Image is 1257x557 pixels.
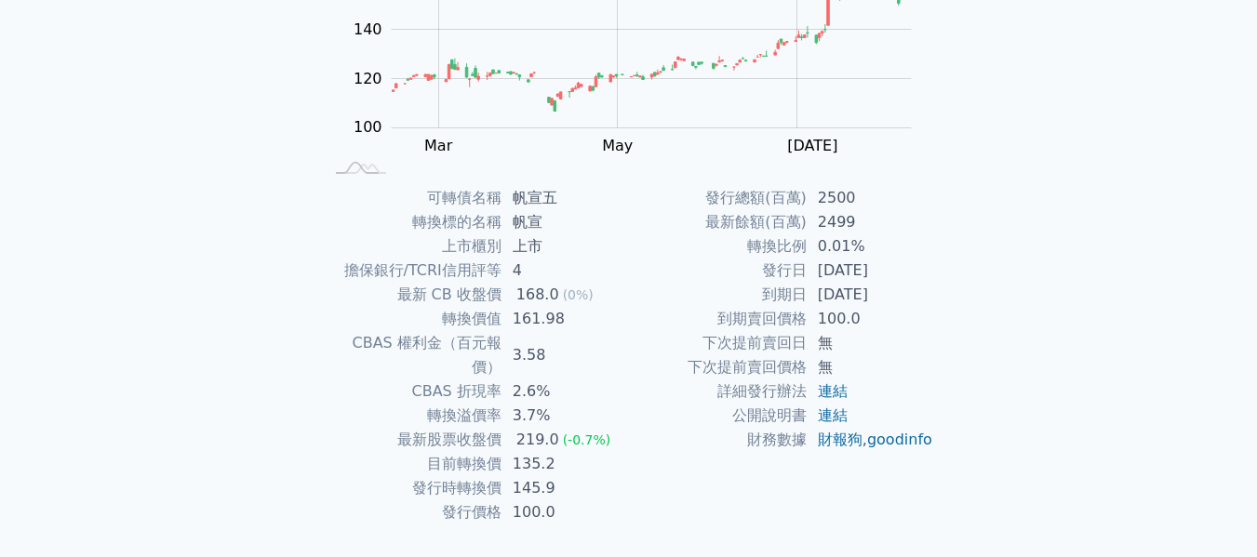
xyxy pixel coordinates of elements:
td: 3.58 [501,331,629,379]
td: 2500 [807,186,934,210]
td: 下次提前賣回價格 [629,355,807,379]
td: 到期日 [629,283,807,307]
div: 聊天小工具 [1164,468,1257,557]
a: 連結 [818,382,848,400]
td: 帆宣五 [501,186,629,210]
td: 轉換價值 [324,307,501,331]
td: 可轉債名稱 [324,186,501,210]
tspan: May [602,137,633,154]
a: 財報狗 [818,431,863,448]
td: 上市 [501,234,629,259]
iframe: Chat Widget [1164,468,1257,557]
td: [DATE] [807,283,934,307]
td: 詳細發行辦法 [629,379,807,404]
tspan: [DATE] [787,137,837,154]
td: 100.0 [807,307,934,331]
tspan: 120 [354,70,382,87]
a: 連結 [818,406,848,424]
td: 發行日 [629,259,807,283]
td: 135.2 [501,452,629,476]
td: 無 [807,331,934,355]
td: 轉換標的名稱 [324,210,501,234]
td: CBAS 權利金（百元報價） [324,331,501,379]
div: 219.0 [513,428,563,452]
td: 發行時轉換價 [324,476,501,500]
td: 4 [501,259,629,283]
tspan: 140 [354,20,382,38]
td: 到期賣回價格 [629,307,807,331]
td: , [807,428,934,452]
tspan: 100 [354,118,382,136]
td: 轉換比例 [629,234,807,259]
span: (0%) [563,287,594,302]
td: 最新餘額(百萬) [629,210,807,234]
td: 公開說明書 [629,404,807,428]
td: 100.0 [501,500,629,524]
td: 3.7% [501,404,629,428]
td: 最新 CB 收盤價 [324,283,501,307]
td: 161.98 [501,307,629,331]
td: 上市櫃別 [324,234,501,259]
td: 轉換溢價率 [324,404,501,428]
td: CBAS 折現率 [324,379,501,404]
td: 145.9 [501,476,629,500]
td: 財務數據 [629,428,807,452]
td: 無 [807,355,934,379]
td: 0.01% [807,234,934,259]
td: 目前轉換價 [324,452,501,476]
td: 發行總額(百萬) [629,186,807,210]
td: [DATE] [807,259,934,283]
td: 發行價格 [324,500,501,524]
td: 2.6% [501,379,629,404]
td: 2499 [807,210,934,234]
span: (-0.7%) [563,432,611,447]
td: 擔保銀行/TCRI信用評等 [324,259,501,283]
div: 168.0 [513,283,563,307]
td: 下次提前賣回日 [629,331,807,355]
td: 最新股票收盤價 [324,428,501,452]
a: goodinfo [867,431,932,448]
td: 帆宣 [501,210,629,234]
tspan: Mar [424,137,453,154]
